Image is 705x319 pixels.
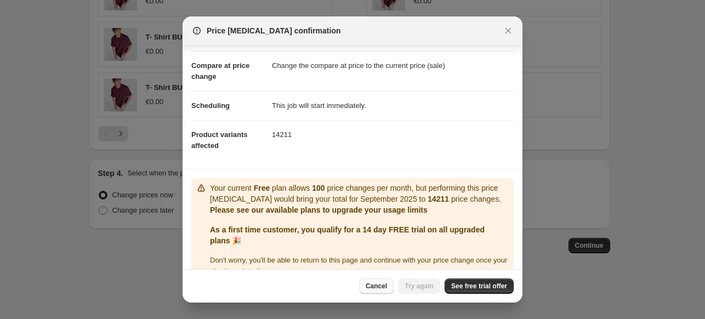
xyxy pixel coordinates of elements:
span: Don ' t worry, you ' ll be able to return to this page and continue with your price change once y... [210,256,507,275]
b: 100 [312,184,325,192]
b: 14211 [428,195,449,203]
span: Product variants affected [191,130,248,150]
span: Scheduling [191,101,230,110]
span: See free trial offer [451,282,507,290]
span: Compare at price change [191,61,249,81]
p: Please see our available plans to upgrade your usage limits [210,204,509,215]
span: Cancel [366,282,387,290]
a: See free trial offer [445,278,514,294]
span: Price [MEDICAL_DATA] confirmation [207,25,341,36]
button: Cancel [359,278,394,294]
p: Your current plan allows price changes per month, but performing this price [MEDICAL_DATA] would ... [210,183,509,204]
dd: Change the compare at price to the current price (sale) [272,51,514,80]
b: Free [254,184,270,192]
button: Close [501,23,516,38]
dd: This job will start immediately. [272,91,514,120]
dd: 14211 [272,120,514,149]
b: As a first time customer, you qualify for a 14 day FREE trial on all upgraded plans 🎉 [210,225,485,245]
